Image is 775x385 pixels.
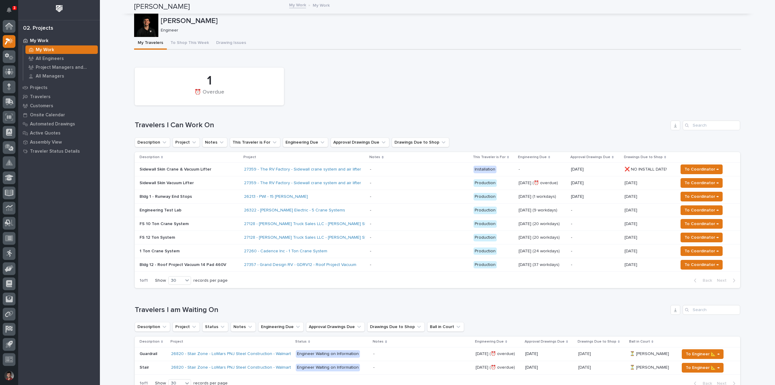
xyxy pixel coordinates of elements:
[476,350,516,357] p: [DATE] (⏰ overdue)
[173,138,200,147] button: Project
[135,204,740,217] tr: Engineering Test Lab26322 - [PERSON_NAME] Electric - 5 Crane Systems - Production[DATE] (9 workda...
[23,45,100,54] a: My Work
[140,167,239,172] p: Sidewall Skin Crane & Vacuum Lifter
[571,194,620,199] p: [DATE]
[140,221,239,227] p: FS 10 Ton Crane System
[3,369,15,382] button: users-avatar
[681,164,723,174] button: To Coordinator →
[427,322,464,332] button: Ball in Court
[473,261,497,269] div: Production
[373,351,374,357] div: -
[167,37,213,50] button: To Shop This Week
[684,261,719,268] span: To Coordinator →
[30,121,75,127] p: Automated Drawings
[681,178,723,188] button: To Coordinator →
[18,147,100,156] a: Traveler Status Details
[525,351,573,357] p: [DATE]
[683,121,740,130] input: Search
[202,138,227,147] button: Notes
[244,221,378,227] a: 27128 - [PERSON_NAME] Truck Sales LLC - [PERSON_NAME] Systems
[244,235,378,240] a: 27128 - [PERSON_NAME] Truck Sales LLC - [PERSON_NAME] Systems
[135,322,170,332] button: Description
[519,262,566,267] p: [DATE] (37 workdays)
[681,205,723,215] button: To Coordinator →
[519,181,566,186] p: [DATE] (⏰ overdue)
[686,350,720,358] span: To Engineer 📐 →
[18,101,100,110] a: Customers
[306,322,365,332] button: Approval Drawings Due
[135,176,740,190] tr: Sidewall Skin Vacuum Lifter27359 - The RV Factory - Sidewall crane system and air lifter - Produc...
[145,73,274,88] div: 1
[18,138,100,147] a: Assembly View
[684,179,719,187] span: To Coordinator →
[571,181,620,186] p: [DATE]
[169,277,183,284] div: 30
[686,364,720,371] span: To Engineer 📐 →
[571,262,620,267] p: -
[171,351,301,357] a: 26820 - Stair Zone - LoMars PNJ Steel Construction - Walmart Stair
[18,36,100,45] a: My Work
[519,249,566,254] p: [DATE] (24 workdays)
[36,65,95,70] p: Project Managers and Engineers
[392,138,449,147] button: Drawings Due to Shop
[625,261,638,267] p: [DATE]
[289,1,306,8] a: My Work
[135,231,740,244] tr: FS 12 Ton System27128 - [PERSON_NAME] Truck Sales LLC - [PERSON_NAME] Systems - Production[DATE] ...
[683,305,740,315] div: Search
[571,208,620,213] p: -
[578,364,592,370] p: [DATE]
[684,247,719,255] span: To Coordinator →
[135,347,740,361] tr: GuardrailGuardrail 26820 - Stair Zone - LoMars PNJ Steel Construction - Walmart Stair Engineer Wa...
[155,278,166,283] p: Show
[145,89,274,102] div: ⏰ Overdue
[578,338,616,345] p: Drawings Due to Shop
[681,260,723,270] button: To Coordinator →
[682,363,724,373] button: To Engineer 📐 →
[18,92,100,101] a: Travelers
[519,194,566,199] p: [DATE] (1 workdays)
[140,235,239,240] p: FS 12 Ton System
[140,181,239,186] p: Sidewall Skin Vacuum Lifter
[625,166,668,172] p: ❌ NO INSTALL DATE!
[689,278,714,283] button: Back
[519,167,566,172] p: -
[296,364,360,371] div: Engineer Waiting on Information
[140,364,150,370] p: Stair
[519,208,566,213] p: [DATE] (9 workdays)
[36,47,54,53] p: My Work
[370,208,371,213] div: -
[18,119,100,128] a: Automated Drawings
[135,138,170,147] button: Description
[473,234,497,241] div: Production
[140,338,160,345] p: Description
[681,219,723,229] button: To Coordinator →
[161,17,739,25] p: [PERSON_NAME]
[161,28,736,33] p: Engineer
[370,262,371,267] div: -
[476,364,516,370] p: [DATE] (⏰ overdue)
[684,193,719,200] span: To Coordinator →
[18,83,100,92] a: Projects
[135,273,153,288] p: 1 of 1
[714,278,740,283] button: Next
[244,167,361,172] a: 27359 - The RV Factory - Sidewall crane system and air lifter
[519,221,566,227] p: [DATE] (20 workdays)
[370,167,371,172] div: -
[36,56,64,61] p: All Engineers
[681,192,723,201] button: To Coordinator →
[473,179,497,187] div: Production
[171,365,301,370] a: 26820 - Stair Zone - LoMars PNJ Steel Construction - Walmart Stair
[373,338,384,345] p: Notes
[717,278,730,283] span: Next
[13,6,15,10] p: 3
[625,193,638,199] p: [DATE]
[23,63,100,71] a: Project Managers and Engineers
[18,128,100,138] a: Active Quotes
[473,154,506,161] p: This Traveler is For
[140,262,239,267] p: Bldg 12 - Roof Project Vacuum 14 Pad 460V
[30,149,80,154] p: Traveler Status Details
[30,85,48,91] p: Projects
[258,322,304,332] button: Engineering Due
[30,94,51,100] p: Travelers
[625,179,638,186] p: [DATE]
